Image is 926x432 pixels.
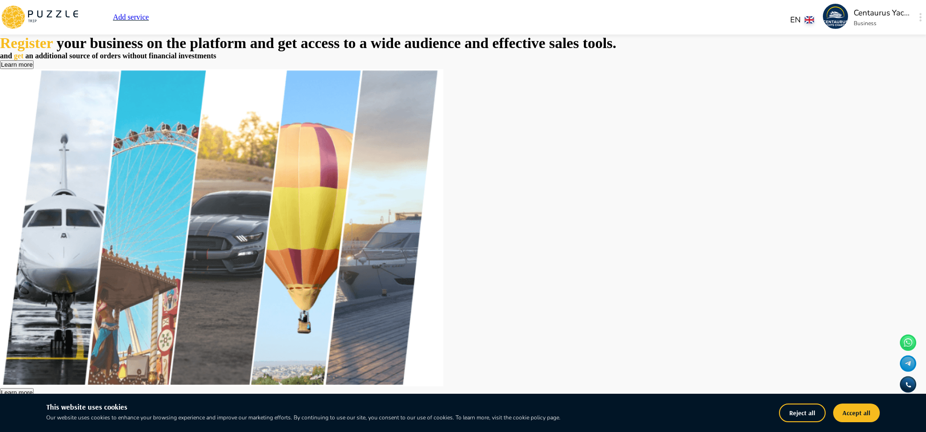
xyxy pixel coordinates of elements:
[250,35,278,51] span: and
[779,404,826,422] button: Reject all
[90,35,147,51] span: business
[46,401,630,413] h6: This website uses cookies
[92,52,100,60] span: of
[14,52,25,60] span: get
[35,52,69,60] span: additional
[823,4,848,29] img: profile_picture PuzzleTrip
[166,35,190,51] span: the
[833,404,880,422] button: Accept all
[178,52,216,60] span: investments
[854,7,910,19] p: Centaurus Yachts Charter
[122,52,148,60] span: without
[790,14,801,26] p: EN
[301,35,344,51] span: access
[25,52,35,60] span: an
[46,413,630,422] p: Our website uses cookies to enhance your browsing experience and improve our marketing efforts. B...
[147,35,166,51] span: on
[113,13,149,21] a: Add service
[100,52,122,60] span: orders
[56,35,90,51] span: your
[854,19,910,28] p: Business
[464,35,492,51] span: and
[149,52,179,60] span: financial
[805,16,814,23] img: lang
[583,35,617,51] span: tools.
[278,35,301,51] span: get
[404,35,464,51] span: audience
[359,35,371,51] span: a
[492,35,549,51] span: effective
[190,35,250,51] span: platform
[70,52,92,60] span: source
[344,35,360,51] span: to
[549,35,583,51] span: sales
[371,35,404,51] span: wide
